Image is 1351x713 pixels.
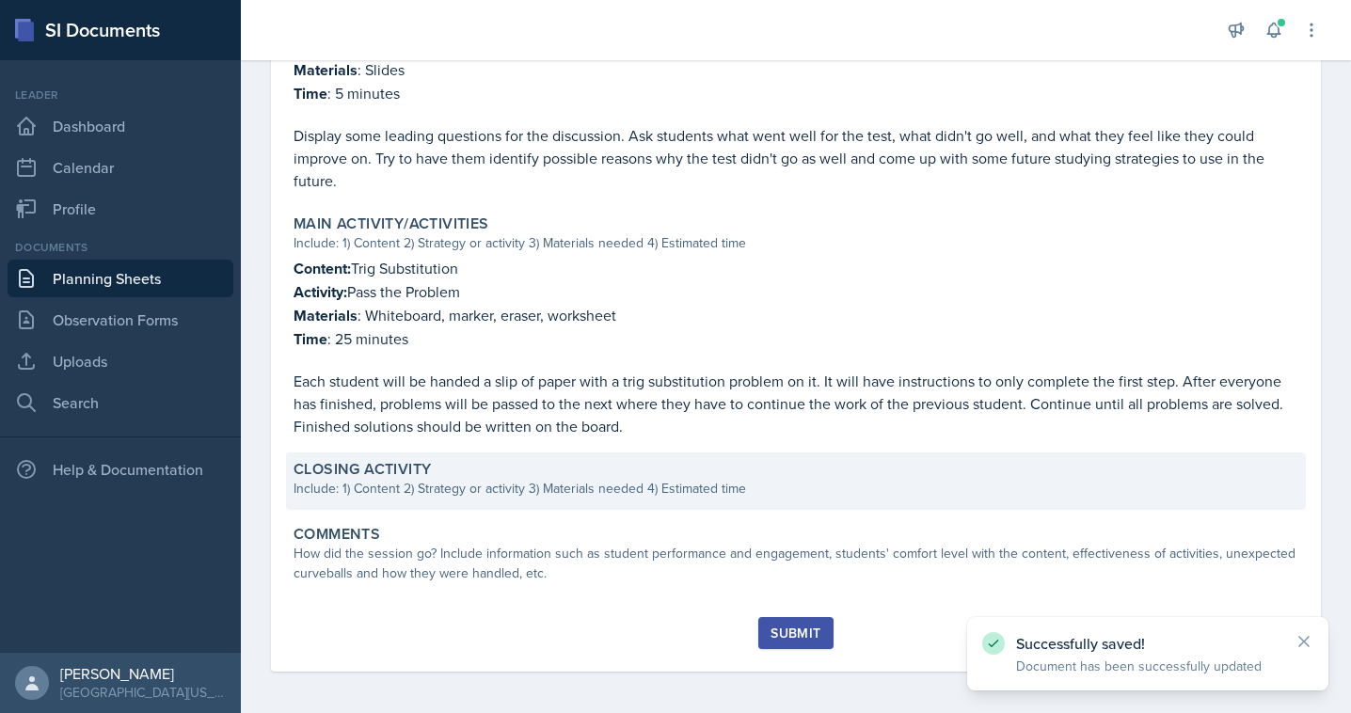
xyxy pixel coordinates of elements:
[1016,634,1279,653] p: Successfully saved!
[758,617,833,649] button: Submit
[294,233,1298,253] div: Include: 1) Content 2) Strategy or activity 3) Materials needed 4) Estimated time
[1016,657,1279,675] p: Document has been successfully updated
[294,328,327,350] strong: Time
[294,124,1298,192] p: Display some leading questions for the discussion. Ask students what went well for the test, what...
[8,107,233,145] a: Dashboard
[60,683,226,702] div: [GEOGRAPHIC_DATA][US_STATE] in [GEOGRAPHIC_DATA]
[8,301,233,339] a: Observation Forms
[60,664,226,683] div: [PERSON_NAME]
[294,214,489,233] label: Main Activity/Activities
[294,327,1298,351] p: : 25 minutes
[771,626,820,641] div: Submit
[294,544,1298,583] div: How did the session go? Include information such as student performance and engagement, students'...
[294,83,327,104] strong: Time
[8,260,233,297] a: Planning Sheets
[294,82,1298,105] p: : 5 minutes
[8,451,233,488] div: Help & Documentation
[8,190,233,228] a: Profile
[8,149,233,186] a: Calendar
[8,87,233,103] div: Leader
[294,281,347,303] strong: Activity:
[294,305,358,326] strong: Materials
[294,59,358,81] strong: Materials
[294,258,351,279] strong: Content:
[8,384,233,421] a: Search
[294,58,1298,82] p: : Slides
[294,479,1298,499] div: Include: 1) Content 2) Strategy or activity 3) Materials needed 4) Estimated time
[294,525,380,544] label: Comments
[294,370,1298,437] p: Each student will be handed a slip of paper with a trig substitution problem on it. It will have ...
[294,257,1298,280] p: Trig Substitution
[294,460,431,479] label: Closing Activity
[8,239,233,256] div: Documents
[294,280,1298,304] p: Pass the Problem
[294,304,1298,327] p: : Whiteboard, marker, eraser, worksheet
[8,342,233,380] a: Uploads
